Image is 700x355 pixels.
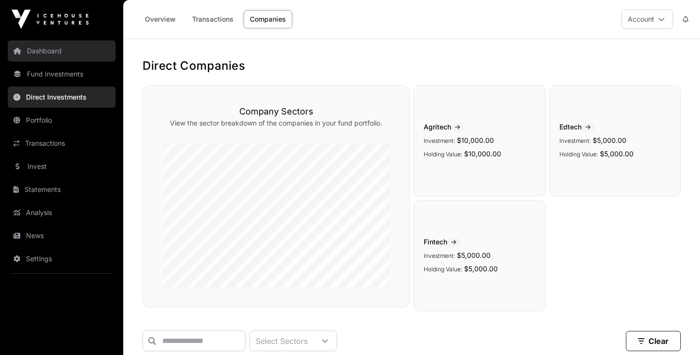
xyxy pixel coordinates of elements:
[424,237,535,247] span: Fintech
[244,10,292,28] a: Companies
[143,58,681,74] h1: Direct Companies
[559,151,598,158] span: Holding Value:
[186,10,240,28] a: Transactions
[8,248,116,269] a: Settings
[8,156,116,177] a: Invest
[424,252,455,259] span: Investment:
[8,110,116,131] a: Portfolio
[464,265,498,273] span: $5,000.00
[626,331,681,351] button: Clear
[8,202,116,223] a: Analysis
[250,331,313,351] div: Select Sectors
[424,122,535,132] span: Agritech
[162,105,390,118] h3: Company Sectors
[8,87,116,108] a: Direct Investments
[424,151,462,158] span: Holding Value:
[139,10,182,28] a: Overview
[12,10,89,29] img: Icehouse Ventures Logo
[593,136,626,144] span: $5,000.00
[464,150,501,158] span: $10,000.00
[652,309,700,355] iframe: Chat Widget
[600,150,634,158] span: $5,000.00
[8,40,116,62] a: Dashboard
[424,137,455,144] span: Investment:
[559,122,671,132] span: Edtech
[457,251,491,259] span: $5,000.00
[8,179,116,200] a: Statements
[457,136,494,144] span: $10,000.00
[8,63,116,85] a: Fund Investments
[8,225,116,246] a: News
[8,133,116,154] a: Transactions
[424,266,462,273] span: Holding Value:
[559,137,591,144] span: Investment:
[162,118,390,128] p: View the sector breakdown of the companies in your fund portfolio.
[622,10,673,29] button: Account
